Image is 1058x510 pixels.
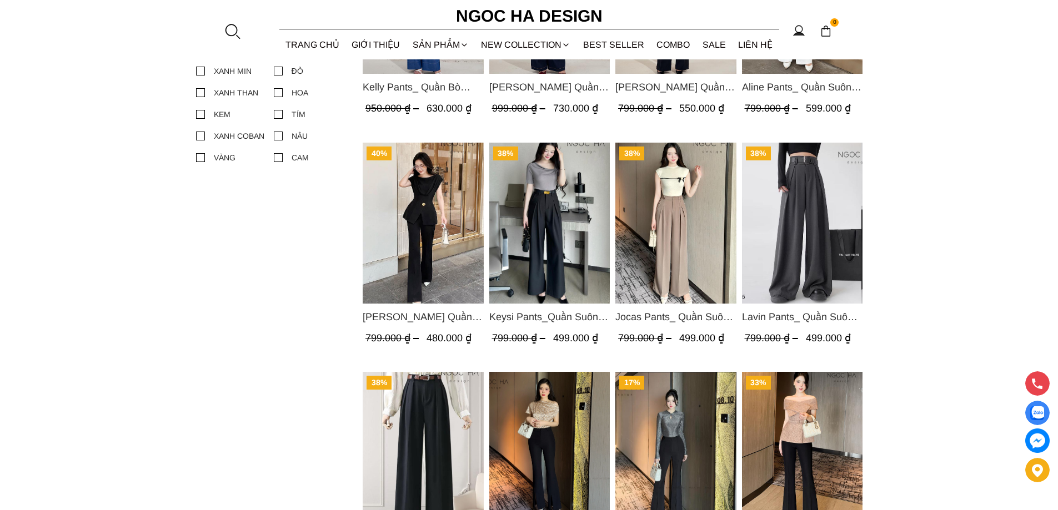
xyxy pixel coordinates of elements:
span: Keysi Pants_Quần Suông May Nhả Ly Q057 [489,309,610,325]
a: Link to Keysi Pants_Quần Suông May Nhả Ly Q057 [489,309,610,325]
span: Jocas Pants_ Quần Suông Chiết Ly Kèm Đai Q051 [615,309,736,325]
div: XANH COBAN [214,130,264,142]
span: 0 [830,18,839,27]
div: KEM [214,108,230,120]
span: 799.000 ₫ [365,332,422,344]
span: 630.000 ₫ [427,103,472,114]
a: Link to Aline Pants_ Quần Suông Xếp Ly Mềm Q063 [741,79,863,95]
div: XANH MIN [214,65,252,77]
div: HOA [292,87,308,99]
span: Kelly Pants_ Quần Bò Suông Màu Xanh Q066 [363,79,484,95]
span: 480.000 ₫ [427,332,472,344]
a: Link to Lavin Pants_ Quần Suông Rộng Bản Đai To Q045 [741,309,863,325]
span: [PERSON_NAME] Quần Bò Suông Xếp LY Màu Xanh Đậm Q065 [489,79,610,95]
span: 730.000 ₫ [553,103,598,114]
a: Product image - Jenny Pants_ Quần Loe Dài Có Cạp Màu Đen Q061 [363,143,484,304]
span: 799.000 ₫ [744,332,800,344]
img: Jenny Pants_ Quần Loe Dài Có Cạp Màu Đen Q061 [363,143,484,304]
a: Display image [1025,401,1050,425]
span: 799.000 ₫ [618,103,674,114]
img: Jocas Pants_ Quần Suông Chiết Ly Kèm Đai Q051 [615,143,736,304]
a: Ngoc Ha Design [446,3,613,29]
a: Link to Kaytlyn Pants_ Quần Bò Suông Xếp LY Màu Xanh Đậm Q065 [489,79,610,95]
span: 999.000 ₫ [492,103,548,114]
div: VÀNG [214,152,235,164]
a: TRANG CHỦ [279,30,346,59]
a: Link to Lara Pants_ Quần Suông Trắng Q059 [615,79,736,95]
span: [PERSON_NAME] Quần Suông Trắng Q059 [615,79,736,95]
div: XANH THAN [214,87,258,99]
a: LIÊN HỆ [732,30,779,59]
a: Link to Jenny Pants_ Quần Loe Dài Có Cạp Màu Đen Q061 [363,309,484,325]
span: 950.000 ₫ [365,103,422,114]
a: Combo [650,30,696,59]
span: 799.000 ₫ [492,332,548,344]
a: messenger [1025,428,1050,453]
a: Product image - Keysi Pants_Quần Suông May Nhả Ly Q057 [489,143,610,304]
div: ĐỎ [292,65,303,77]
div: SẢN PHẨM [407,30,475,59]
a: SALE [696,30,733,59]
img: img-CART-ICON-ksit0nf1 [820,25,832,37]
img: Keysi Pants_Quần Suông May Nhả Ly Q057 [489,143,610,304]
img: Lavin Pants_ Quần Suông Rộng Bản Đai To Q045 [741,143,863,304]
span: Lavin Pants_ Quần Suông Rộng Bản Đai To Q045 [741,309,863,325]
a: GIỚI THIỆU [345,30,407,59]
a: NEW COLLECTION [475,30,577,59]
img: Display image [1030,406,1044,420]
span: 799.000 ₫ [618,332,674,344]
span: 599.000 ₫ [805,103,850,114]
a: Link to Kelly Pants_ Quần Bò Suông Màu Xanh Q066 [363,79,484,95]
span: 550.000 ₫ [679,103,724,114]
a: Product image - Lavin Pants_ Quần Suông Rộng Bản Đai To Q045 [741,143,863,304]
span: 499.000 ₫ [679,332,724,344]
a: BEST SELLER [577,30,651,59]
span: [PERSON_NAME] Quần Loe Dài Có Cạp Màu Đen Q061 [363,309,484,325]
div: NÂU [292,130,308,142]
span: 499.000 ₫ [805,332,850,344]
span: Aline Pants_ Quần Suông Xếp Ly Mềm Q063 [741,79,863,95]
div: CAM [292,152,309,164]
div: TÍM [292,108,305,120]
span: 799.000 ₫ [744,103,800,114]
a: Link to Jocas Pants_ Quần Suông Chiết Ly Kèm Đai Q051 [615,309,736,325]
a: Product image - Jocas Pants_ Quần Suông Chiết Ly Kèm Đai Q051 [615,143,736,304]
span: 499.000 ₫ [553,332,598,344]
